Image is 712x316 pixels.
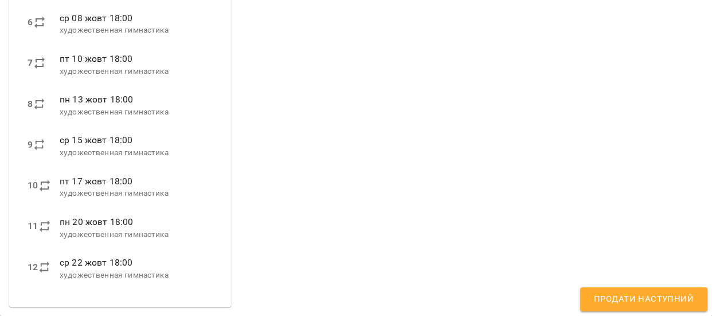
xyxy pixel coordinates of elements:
[28,179,38,192] label: 10
[60,13,132,23] span: ср 08 жовт 18:00
[60,229,213,240] p: художественная гимнастика
[60,94,133,105] span: пн 13 жовт 18:00
[60,25,213,36] p: художественная гимнастика
[28,260,38,274] label: 12
[60,216,133,227] span: пн 20 жовт 18:00
[28,138,33,152] label: 9
[28,56,33,70] label: 7
[60,147,213,159] p: художественная гимнастика
[580,287,707,311] button: Продати наступний
[60,66,213,77] p: художественная гимнастика
[60,188,213,199] p: художественная гимнастика
[60,135,132,145] span: ср 15 жовт 18:00
[60,257,132,268] span: ср 22 жовт 18:00
[28,97,33,111] label: 8
[594,292,694,307] span: Продати наступний
[60,53,132,64] span: пт 10 жовт 18:00
[60,176,132,187] span: пт 17 жовт 18:00
[60,106,213,118] p: художественная гимнастика
[28,15,33,29] label: 6
[28,219,38,233] label: 11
